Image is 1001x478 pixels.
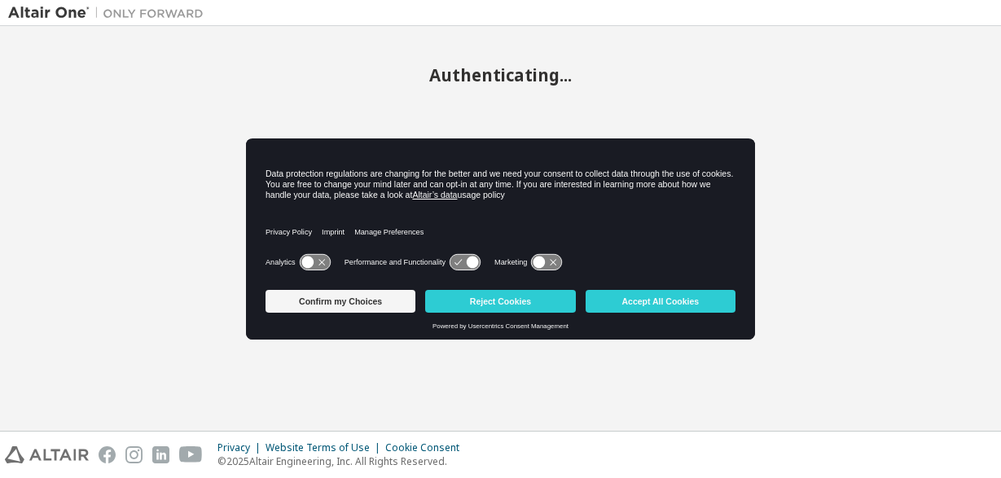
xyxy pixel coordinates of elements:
[8,5,212,21] img: Altair One
[217,454,469,468] p: © 2025 Altair Engineering, Inc. All Rights Reserved.
[5,446,89,463] img: altair_logo.svg
[385,441,469,454] div: Cookie Consent
[8,64,993,86] h2: Authenticating...
[217,441,266,454] div: Privacy
[99,446,116,463] img: facebook.svg
[125,446,143,463] img: instagram.svg
[266,441,385,454] div: Website Terms of Use
[152,446,169,463] img: linkedin.svg
[179,446,203,463] img: youtube.svg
